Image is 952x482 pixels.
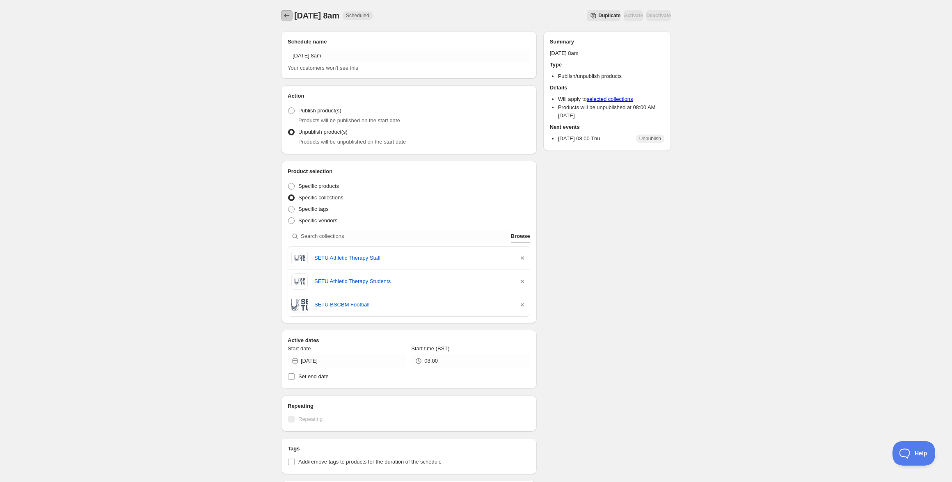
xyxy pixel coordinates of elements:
[598,12,620,19] span: Duplicate
[298,459,442,465] span: Add/remove tags to products for the duration of the schedule
[288,336,530,345] h2: Active dates
[314,301,512,309] a: SETU BSCBM Football
[587,10,620,21] button: Secondary action label
[298,416,323,422] span: Repeating
[558,72,664,80] li: Publish/unpublish products
[288,92,530,100] h2: Action
[558,135,600,143] p: [DATE] 08:00 Thu
[288,445,530,453] h2: Tags
[298,107,341,114] span: Publish product(s)
[288,65,358,71] span: Your customers won't see this
[288,167,530,176] h2: Product selection
[314,277,512,286] a: SETU Athletic Therapy Students
[294,11,339,20] span: [DATE] 8am
[511,230,530,243] button: Browse
[288,38,530,46] h2: Schedule name
[558,95,664,103] li: Will apply to
[298,206,329,212] span: Specific tags
[298,117,400,123] span: Products will be published on the start date
[288,345,311,352] span: Start date
[892,441,936,466] iframe: Toggle Customer Support
[301,230,509,243] input: Search collections
[288,402,530,410] h2: Repeating
[346,12,369,19] span: Scheduled
[558,103,664,120] li: Products will be unpublished at 08:00 AM [DATE]
[298,194,343,201] span: Specific collections
[587,96,633,102] a: selected collections
[550,84,664,92] h2: Details
[298,183,339,189] span: Specific products
[298,129,348,135] span: Unpublish product(s)
[550,49,664,57] p: [DATE] 8am
[298,373,329,379] span: Set end date
[550,123,664,131] h2: Next events
[511,232,530,240] span: Browse
[550,61,664,69] h2: Type
[298,139,406,145] span: Products will be unpublished on the start date
[298,217,337,224] span: Specific vendors
[281,10,293,21] button: Schedules
[639,135,661,142] span: Unpublish
[550,38,664,46] h2: Summary
[411,345,449,352] span: Start time (BST)
[314,254,512,262] a: SETU Athletic Therapy Staff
